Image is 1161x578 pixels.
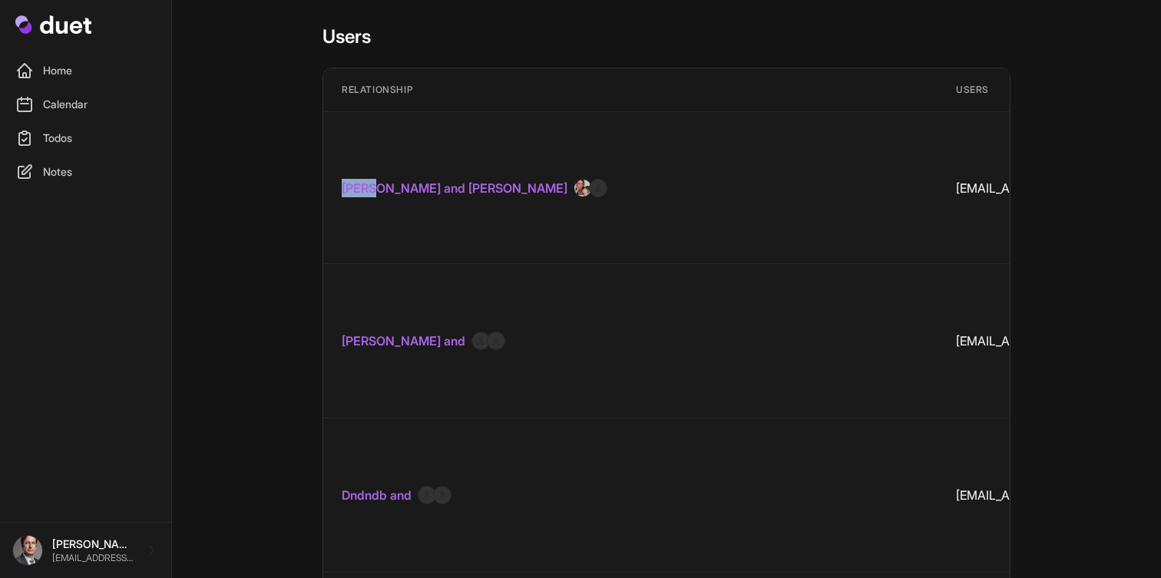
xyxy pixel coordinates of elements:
a: [PERSON_NAME] and [342,332,465,350]
a: Home [9,55,162,86]
a: Calendar [9,89,162,120]
a: Todos [9,123,162,154]
a: Dndndb and [342,486,412,504]
h1: Users [322,25,1011,49]
a: [PERSON_NAME] [EMAIL_ADDRESS][DOMAIN_NAME] [12,535,159,566]
a: [PERSON_NAME] and [PERSON_NAME] [342,179,567,197]
p: [PERSON_NAME] [52,537,134,552]
img: Jimmy_McGill_infobox.jpg [12,535,43,566]
img: 6991e956c255715c92f44446385bd47c.jpg [574,179,592,197]
p: [EMAIL_ADDRESS][DOMAIN_NAME] [52,552,134,564]
a: Notes [9,157,162,187]
th: Relationship [323,68,938,112]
